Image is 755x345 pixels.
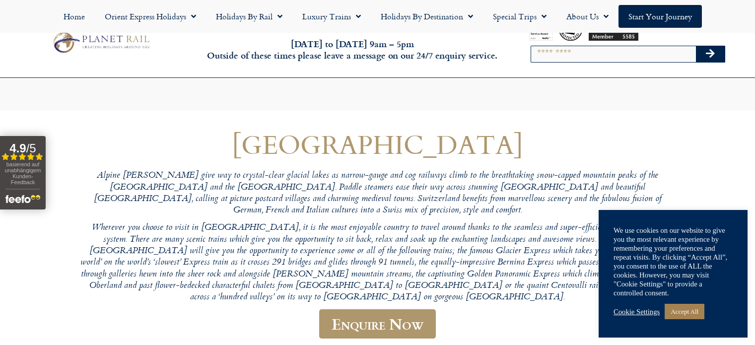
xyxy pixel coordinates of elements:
p: Wherever you choose to visit in [GEOGRAPHIC_DATA], it is the most enjoyable country to travel aro... [80,222,676,303]
button: Search [696,46,725,62]
a: Special Trips [483,5,556,28]
a: Luxury Trains [292,5,371,28]
div: We use cookies on our website to give you the most relevant experience by remembering your prefer... [614,226,733,297]
a: Orient Express Holidays [95,5,206,28]
a: Cookie Settings [614,307,660,316]
a: Holidays by Rail [206,5,292,28]
nav: Menu [5,5,750,28]
img: Planet Rail Train Holidays Logo [49,30,152,55]
a: Enquire Now [319,309,436,339]
a: Accept All [665,304,704,319]
p: Alpine [PERSON_NAME] give way to crystal-clear glacial lakes as narrow-gauge and cog railways cli... [80,170,676,216]
a: Holidays by Destination [371,5,483,28]
h6: [DATE] to [DATE] 9am – 5pm Outside of these times please leave a message on our 24/7 enquiry serv... [204,38,501,62]
a: Home [54,5,95,28]
h1: [GEOGRAPHIC_DATA] [80,130,676,159]
a: Start your Journey [618,5,702,28]
a: About Us [556,5,618,28]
